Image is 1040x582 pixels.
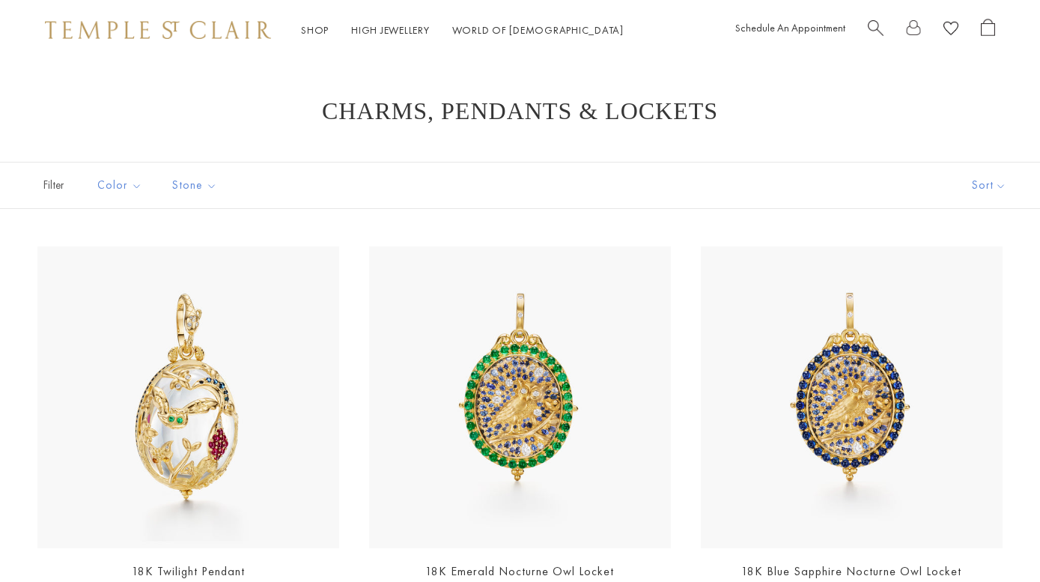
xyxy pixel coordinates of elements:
img: 18K Emerald Nocturne Owl Locket [369,246,671,548]
a: 18K Emerald Nocturne Owl Locket [425,563,614,579]
a: 18K Twilight Pendant [132,563,245,579]
img: Temple St. Clair [45,21,271,39]
a: High JewelleryHigh Jewellery [351,23,430,37]
a: View Wishlist [943,19,958,42]
img: 18K Blue Sapphire Nocturne Owl Locket [701,246,1003,548]
button: Color [86,169,153,202]
button: Show sort by [938,163,1040,208]
button: Stone [161,169,228,202]
nav: Main navigation [301,21,624,40]
a: ShopShop [301,23,329,37]
a: Schedule An Appointment [735,21,845,34]
a: Search [868,19,884,42]
iframe: Gorgias live chat messenger [965,512,1025,567]
a: World of [DEMOGRAPHIC_DATA]World of [DEMOGRAPHIC_DATA] [452,23,624,37]
span: Color [90,176,153,195]
a: 18K Blue Sapphire Nocturne Owl Locket [741,563,961,579]
h1: Charms, Pendants & Lockets [60,97,980,124]
span: Stone [165,176,228,195]
a: Open Shopping Bag [981,19,995,42]
img: 18K Twilight Pendant [37,246,339,548]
